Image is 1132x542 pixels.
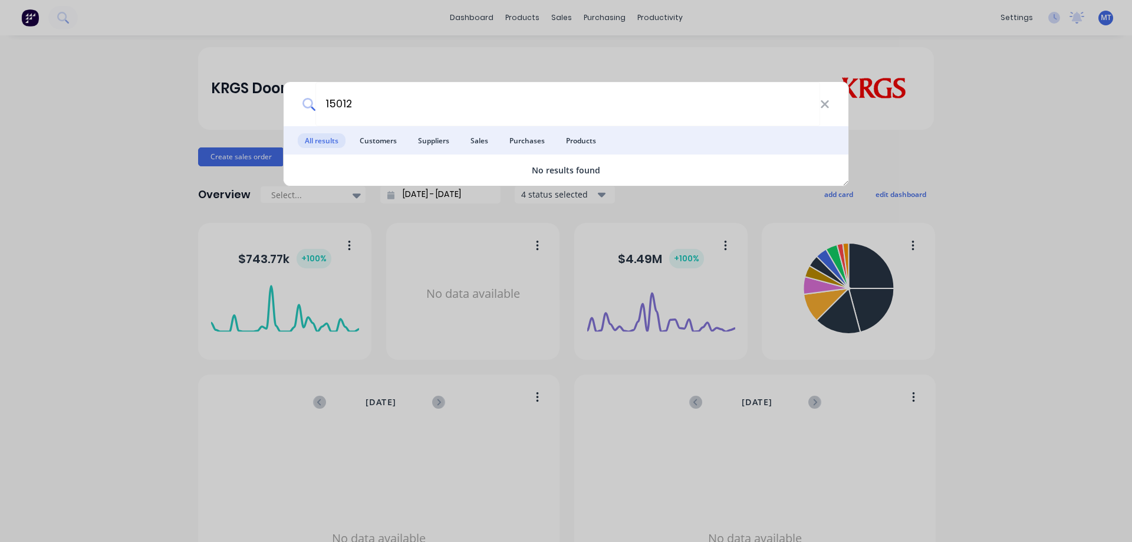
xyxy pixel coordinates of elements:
[284,164,848,176] div: No results found
[353,133,404,148] span: Customers
[298,133,345,148] span: All results
[502,133,552,148] span: Purchases
[559,133,603,148] span: Products
[315,82,820,126] input: Start typing a customer or supplier name to create a new order...
[411,133,456,148] span: Suppliers
[463,133,495,148] span: Sales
